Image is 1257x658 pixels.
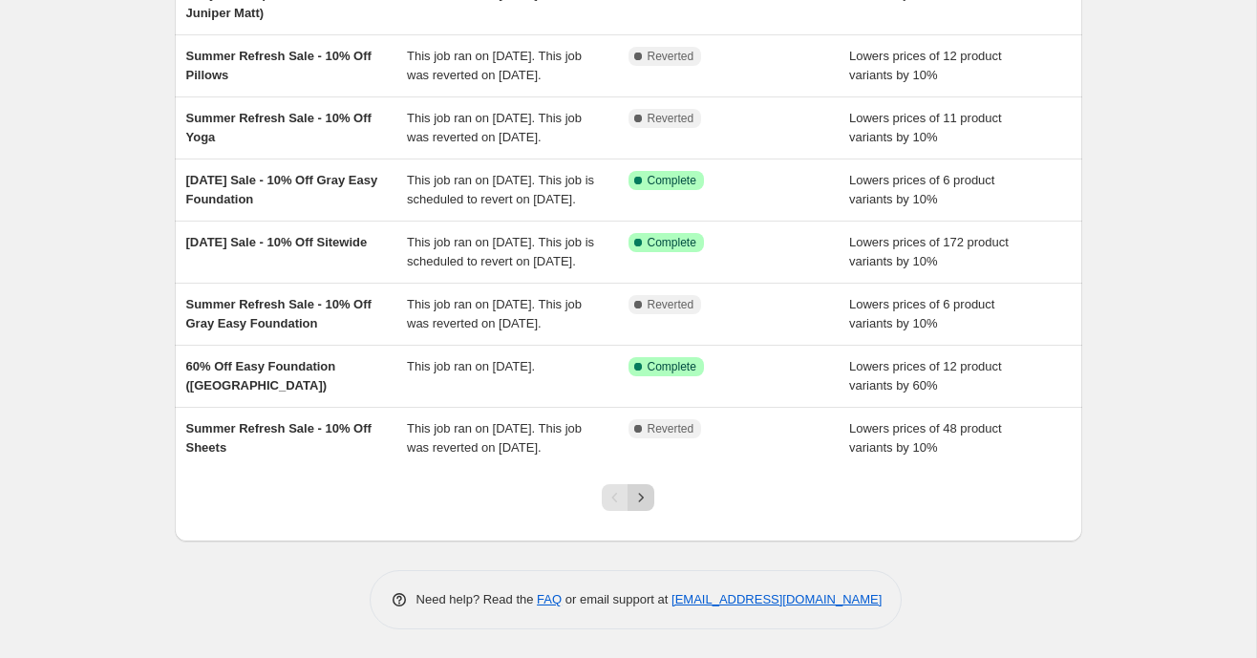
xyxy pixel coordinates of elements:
[407,235,594,268] span: This job ran on [DATE]. This job is scheduled to revert on [DATE].
[849,49,1002,82] span: Lowers prices of 12 product variants by 10%
[602,484,654,511] nav: Pagination
[849,421,1002,455] span: Lowers prices of 48 product variants by 10%
[849,111,1002,144] span: Lowers prices of 11 product variants by 10%
[407,173,594,206] span: This job ran on [DATE]. This job is scheduled to revert on [DATE].
[849,235,1009,268] span: Lowers prices of 172 product variants by 10%
[416,592,538,606] span: Need help? Read the
[186,235,368,249] span: [DATE] Sale - 10% Off Sitewide
[186,49,372,82] span: Summer Refresh Sale - 10% Off Pillows
[849,297,994,330] span: Lowers prices of 6 product variants by 10%
[407,421,582,455] span: This job ran on [DATE]. This job was reverted on [DATE].
[186,173,378,206] span: [DATE] Sale - 10% Off Gray Easy Foundation
[628,484,654,511] button: Next
[849,359,1002,393] span: Lowers prices of 12 product variants by 60%
[648,421,694,436] span: Reverted
[648,297,694,312] span: Reverted
[407,49,582,82] span: This job ran on [DATE]. This job was reverted on [DATE].
[562,592,671,606] span: or email support at
[648,111,694,126] span: Reverted
[407,297,582,330] span: This job ran on [DATE]. This job was reverted on [DATE].
[648,359,696,374] span: Complete
[648,49,694,64] span: Reverted
[537,592,562,606] a: FAQ
[186,421,372,455] span: Summer Refresh Sale - 10% Off Sheets
[648,173,696,188] span: Complete
[648,235,696,250] span: Complete
[407,111,582,144] span: This job ran on [DATE]. This job was reverted on [DATE].
[671,592,882,606] a: [EMAIL_ADDRESS][DOMAIN_NAME]
[407,359,535,373] span: This job ran on [DATE].
[186,297,372,330] span: Summer Refresh Sale - 10% Off Gray Easy Foundation
[849,173,994,206] span: Lowers prices of 6 product variants by 10%
[186,359,336,393] span: 60% Off Easy Foundation ([GEOGRAPHIC_DATA])
[186,111,372,144] span: Summer Refresh Sale - 10% Off Yoga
